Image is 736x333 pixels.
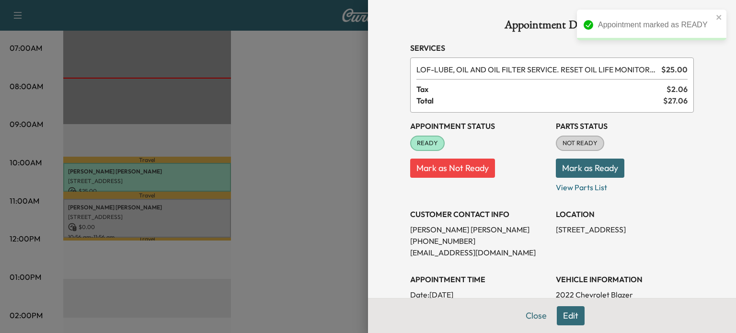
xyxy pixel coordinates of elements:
p: [STREET_ADDRESS] [556,224,694,235]
button: Edit [557,306,585,325]
button: Mark as Ready [556,159,624,178]
h3: Services [410,42,694,54]
h3: APPOINTMENT TIME [410,274,548,285]
p: [PHONE_NUMBER] [410,235,548,247]
h3: Appointment Status [410,120,548,132]
span: $ 25.00 [661,64,688,75]
p: 2022 Chevrolet Blazer [556,289,694,300]
p: Date: [DATE] [410,289,548,300]
span: LUBE, OIL AND OIL FILTER SERVICE. RESET OIL LIFE MONITOR. HAZARDOUS WASTE FEE WILL BE APPLIED. [416,64,657,75]
h3: VEHICLE INFORMATION [556,274,694,285]
p: [PERSON_NAME] [PERSON_NAME] [410,224,548,235]
h3: Parts Status [556,120,694,132]
h3: CUSTOMER CONTACT INFO [410,208,548,220]
h1: Appointment Details [410,19,694,34]
span: $ 2.06 [667,83,688,95]
span: READY [411,138,444,148]
h3: LOCATION [556,208,694,220]
button: Close [519,306,553,325]
span: NOT READY [557,138,603,148]
span: $ 27.06 [663,95,688,106]
span: Total [416,95,663,106]
p: View Parts List [556,178,694,193]
div: Appointment marked as READY [598,19,713,31]
button: Mark as Not Ready [410,159,495,178]
span: Tax [416,83,667,95]
p: [EMAIL_ADDRESS][DOMAIN_NAME] [410,247,548,258]
button: close [716,13,723,21]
